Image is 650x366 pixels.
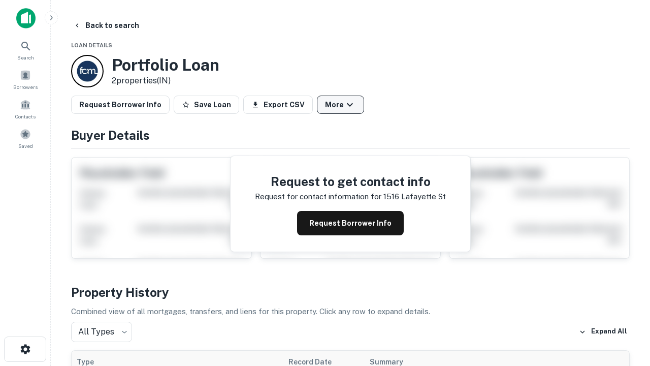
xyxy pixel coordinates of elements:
a: Contacts [3,95,48,123]
p: Request for contact information for [255,191,381,203]
img: capitalize-icon.png [16,8,36,28]
h4: Property History [71,283,630,301]
h4: Buyer Details [71,126,630,144]
span: Saved [18,142,33,150]
a: Search [3,36,48,64]
button: Export CSV [243,96,313,114]
span: Borrowers [13,83,38,91]
p: Combined view of all mortgages, transfers, and liens for this property. Click any row to expand d... [71,306,630,318]
button: Save Loan [174,96,239,114]
a: Saved [3,125,48,152]
h4: Request to get contact info [255,172,446,191]
button: Request Borrower Info [71,96,170,114]
button: More [317,96,364,114]
p: 2 properties (IN) [112,75,219,87]
span: Loan Details [71,42,112,48]
span: Search [17,53,34,62]
span: Contacts [15,112,36,120]
p: 1516 lafayette st [383,191,446,203]
button: Back to search [69,16,143,35]
h3: Portfolio Loan [112,55,219,75]
button: Request Borrower Info [297,211,404,235]
iframe: Chat Widget [599,252,650,301]
button: Expand All [576,324,630,340]
div: All Types [71,322,132,342]
a: Borrowers [3,66,48,93]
